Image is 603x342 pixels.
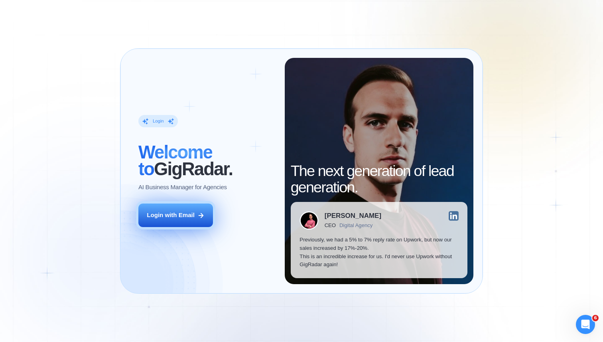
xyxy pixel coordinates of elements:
[138,183,227,192] p: AI Business Manager for Agencies
[291,163,468,196] h2: The next generation of lead generation.
[339,222,372,228] div: Digital Agency
[592,315,599,321] span: 6
[138,144,276,177] h2: ‍ GigRadar.
[138,204,213,227] button: Login with Email
[300,236,458,269] p: Previously, we had a 5% to 7% reply rate on Upwork, but now our sales increased by 17%-20%. This ...
[576,315,595,334] iframe: Intercom live chat
[138,142,212,179] span: Welcome to
[147,211,195,219] div: Login with Email
[325,222,336,228] div: CEO
[153,118,164,124] div: Login
[325,212,381,219] div: [PERSON_NAME]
